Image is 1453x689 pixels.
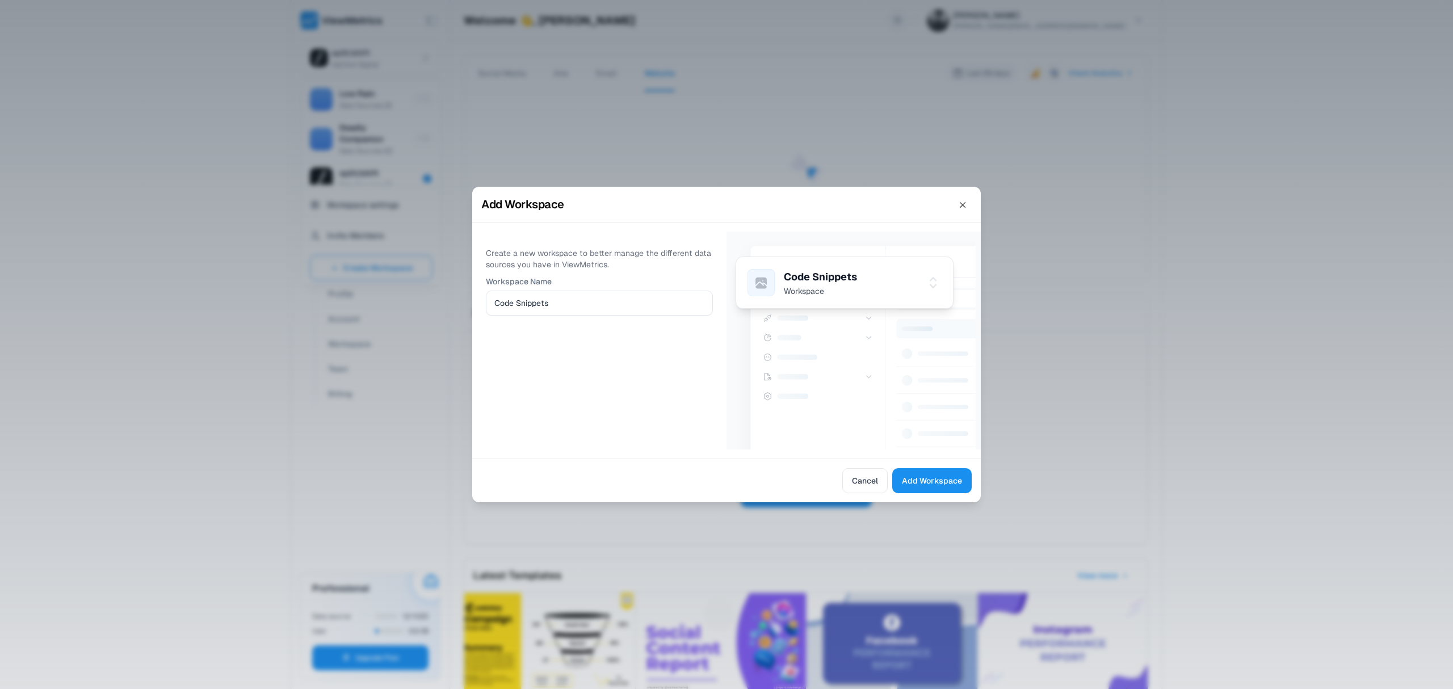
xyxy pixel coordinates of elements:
[472,187,981,222] h2: Add Workspace
[784,285,916,297] p: Workspace
[486,276,552,287] label: Workspace Name
[784,268,916,285] p: Code Snippets
[852,474,878,488] span: Cancel
[721,225,976,573] img: Loading dashboard illustration
[892,468,972,493] button: Add Workspace
[902,474,962,488] span: Add Workspace
[494,295,704,311] input: New workspace name
[842,468,888,493] button: Cancel
[486,247,713,270] p: Create a new workspace to better manage the different data sources you have in ViewMetrics.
